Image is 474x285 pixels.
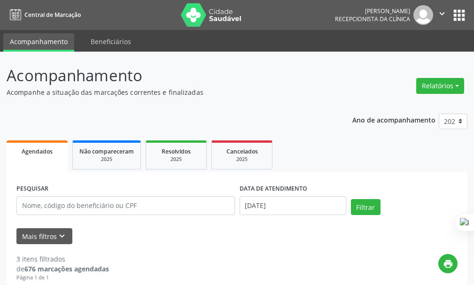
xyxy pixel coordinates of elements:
label: PESQUISAR [16,182,48,196]
a: Beneficiários [84,33,138,50]
span: Recepcionista da clínica [335,15,410,23]
span: Não compareceram [79,147,134,155]
span: Central de Marcação [24,11,81,19]
p: Ano de acompanhamento [352,114,435,125]
p: Acompanhe a situação das marcações correntes e finalizadas [7,87,329,97]
button: print [438,254,458,273]
button:  [433,5,451,25]
div: 2025 [153,156,200,163]
div: 2025 [79,156,134,163]
input: Nome, código do beneficiário ou CPF [16,196,235,215]
div: de [16,264,109,274]
button: Filtrar [351,199,381,215]
i:  [437,8,447,19]
span: Agendados [22,147,53,155]
span: Resolvidos [162,147,191,155]
img: img [413,5,433,25]
div: [PERSON_NAME] [335,7,410,15]
button: Mais filtroskeyboard_arrow_down [16,228,72,245]
div: 2025 [218,156,265,163]
button: Relatórios [416,78,464,94]
label: DATA DE ATENDIMENTO [240,182,307,196]
input: Selecione um intervalo [240,196,346,215]
button: apps [451,7,467,23]
div: Página 1 de 1 [16,274,109,282]
div: 3 itens filtrados [16,254,109,264]
strong: 676 marcações agendadas [24,264,109,273]
i: keyboard_arrow_down [57,231,67,241]
p: Acompanhamento [7,64,329,87]
a: Central de Marcação [7,7,81,23]
i: print [443,259,453,269]
a: Acompanhamento [3,33,74,52]
span: Cancelados [226,147,258,155]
